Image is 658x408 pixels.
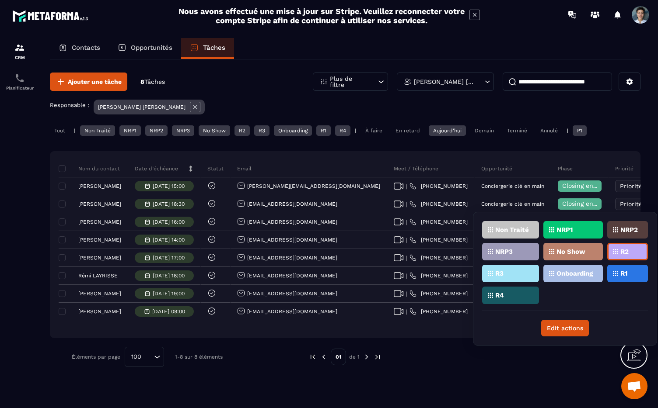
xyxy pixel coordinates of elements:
[68,77,122,86] span: Ajouter une tâche
[61,165,120,172] p: Nom du contact
[2,55,37,60] p: CRM
[237,165,252,172] p: Email
[481,165,512,172] p: Opportunité
[153,255,185,261] p: [DATE] 17:00
[556,270,593,277] p: Onboarding
[409,272,468,279] a: [PHONE_NUMBER]
[14,73,25,83] img: scheduler
[406,255,407,261] span: |
[409,236,468,243] a: [PHONE_NUMBER]
[153,273,185,279] p: [DATE] 18:00
[153,201,185,207] p: [DATE] 18:30
[406,308,407,315] span: |
[394,165,438,172] p: Meet / Téléphone
[556,227,573,233] p: NRP1
[145,125,168,136] div: NRP2
[50,73,127,91] button: Ajouter une tâche
[349,353,360,360] p: de 1
[615,165,633,172] p: Priorité
[50,102,89,108] p: Responsable :
[172,125,194,136] div: NRP3
[536,125,562,136] div: Annulé
[620,249,629,255] p: R2
[80,125,115,136] div: Non Traité
[620,201,642,207] span: Priorité
[320,353,328,361] img: prev
[556,249,585,255] p: No Show
[125,347,164,367] div: Search for option
[567,128,568,134] p: |
[620,183,642,190] span: Priorité
[153,237,185,243] p: [DATE] 14:00
[98,104,185,110] p: [PERSON_NAME] [PERSON_NAME]
[406,183,407,190] span: |
[50,125,70,136] div: Tout
[374,353,381,361] img: next
[14,42,25,53] img: formation
[78,183,121,189] p: [PERSON_NAME]
[144,352,152,362] input: Search for option
[153,183,185,189] p: [DATE] 15:00
[495,292,504,298] p: R4
[181,38,234,59] a: Tâches
[2,36,37,66] a: formationformationCRM
[153,219,185,225] p: [DATE] 16:00
[316,125,331,136] div: R1
[119,125,141,136] div: NRP1
[153,290,185,297] p: [DATE] 19:00
[2,66,37,97] a: schedulerschedulerPlanificateur
[481,201,544,207] p: Conciergerie clé en main
[495,249,513,255] p: NRP3
[481,183,544,189] p: Conciergerie clé en main
[409,201,468,207] a: [PHONE_NUMBER]
[573,125,587,136] div: P1
[140,78,165,86] p: 8
[74,128,76,134] p: |
[207,165,224,172] p: Statut
[254,125,269,136] div: R3
[495,270,504,277] p: R3
[72,354,120,360] p: Éléments par page
[409,254,468,261] a: [PHONE_NUMBER]
[414,79,475,85] p: [PERSON_NAME] [PERSON_NAME]
[309,353,317,361] img: prev
[409,290,468,297] a: [PHONE_NUMBER]
[562,200,612,207] span: Closing en cours
[558,165,573,172] p: Phase
[331,349,346,365] p: 01
[363,353,371,361] img: next
[470,125,498,136] div: Demain
[562,182,612,189] span: Closing en cours
[78,308,121,315] p: [PERSON_NAME]
[78,273,118,279] p: Rémi LAYRISSE
[203,44,225,52] p: Tâches
[109,38,181,59] a: Opportunités
[620,270,627,277] p: R1
[503,125,532,136] div: Terminé
[234,125,250,136] div: R2
[78,255,121,261] p: [PERSON_NAME]
[391,125,424,136] div: En retard
[361,125,387,136] div: À faire
[406,219,407,225] span: |
[78,290,121,297] p: [PERSON_NAME]
[541,320,589,336] button: Edit actions
[131,44,172,52] p: Opportunités
[409,218,468,225] a: [PHONE_NUMBER]
[135,165,178,172] p: Date d’échéance
[78,237,121,243] p: [PERSON_NAME]
[199,125,230,136] div: No Show
[274,125,312,136] div: Onboarding
[50,38,109,59] a: Contacts
[78,201,121,207] p: [PERSON_NAME]
[406,273,407,279] span: |
[621,373,647,399] div: Ouvrir le chat
[144,78,165,85] span: Tâches
[78,219,121,225] p: [PERSON_NAME]
[175,354,223,360] p: 1-8 sur 8 éléments
[406,201,407,207] span: |
[128,352,144,362] span: 100
[72,44,100,52] p: Contacts
[355,128,357,134] p: |
[12,8,91,24] img: logo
